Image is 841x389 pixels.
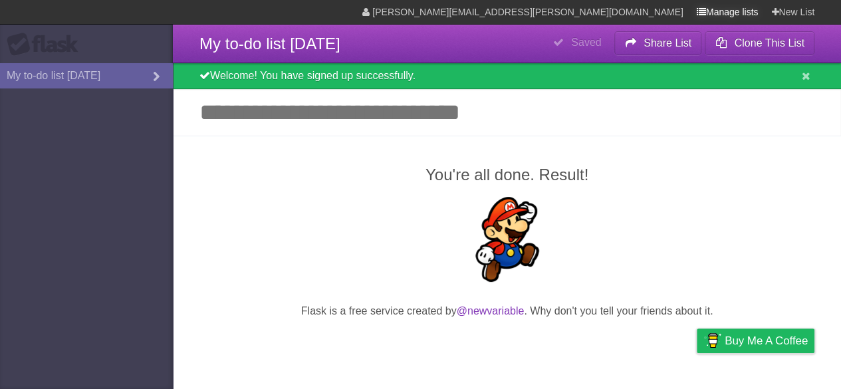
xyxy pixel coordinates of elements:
h2: You're all done. Result! [199,163,814,187]
img: Super Mario [465,197,550,282]
a: Buy me a coffee [697,328,814,353]
b: Share List [644,37,691,49]
div: Welcome! You have signed up successfully. [173,63,841,89]
span: Buy me a coffee [725,329,808,352]
img: Buy me a coffee [703,329,721,352]
a: @newvariable [457,305,525,317]
button: Clone This List [705,31,814,55]
b: Saved [571,37,601,48]
div: Flask [7,33,86,57]
button: Share List [614,31,702,55]
p: Flask is a free service created by . Why don't you tell your friends about it. [199,303,814,319]
span: My to-do list [DATE] [199,35,340,53]
iframe: X Post Button [483,336,531,354]
b: Clone This List [734,37,804,49]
